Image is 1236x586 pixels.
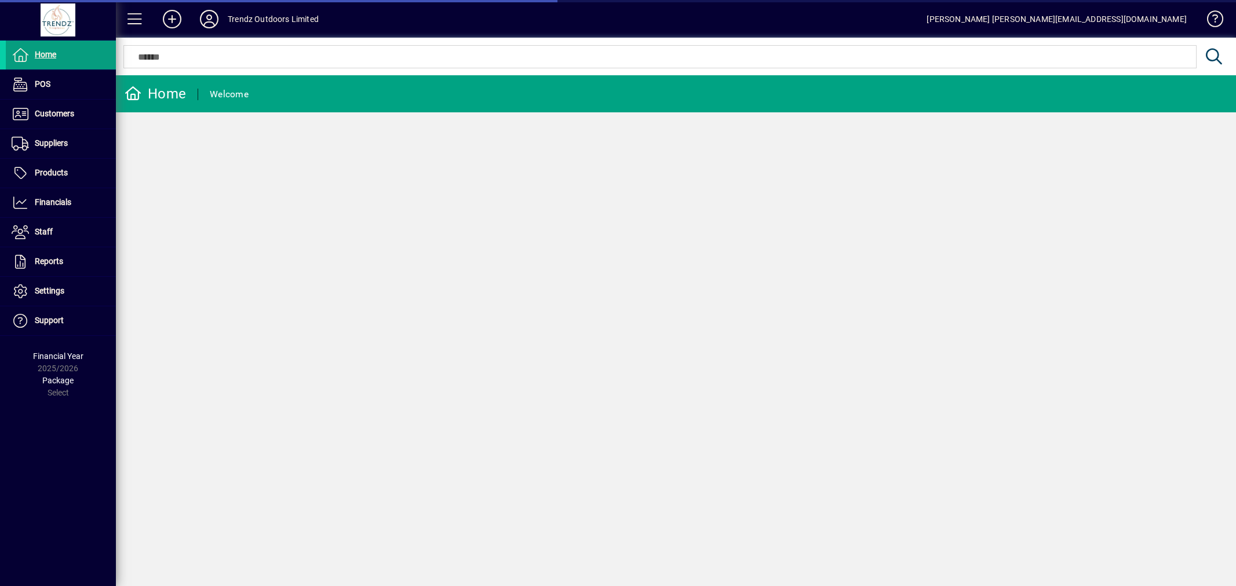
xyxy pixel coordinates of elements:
[6,247,116,276] a: Reports
[35,50,56,59] span: Home
[154,9,191,30] button: Add
[6,129,116,158] a: Suppliers
[35,79,50,89] span: POS
[927,10,1187,28] div: [PERSON_NAME] [PERSON_NAME][EMAIL_ADDRESS][DOMAIN_NAME]
[210,85,249,104] div: Welcome
[35,109,74,118] span: Customers
[35,138,68,148] span: Suppliers
[6,277,116,306] a: Settings
[35,286,64,295] span: Settings
[35,197,71,207] span: Financials
[35,257,63,266] span: Reports
[35,227,53,236] span: Staff
[6,70,116,99] a: POS
[228,10,319,28] div: Trendz Outdoors Limited
[6,218,116,247] a: Staff
[191,9,228,30] button: Profile
[42,376,74,385] span: Package
[1198,2,1222,40] a: Knowledge Base
[33,351,83,361] span: Financial Year
[35,168,68,177] span: Products
[6,306,116,335] a: Support
[6,159,116,188] a: Products
[125,85,186,103] div: Home
[6,100,116,129] a: Customers
[35,316,64,325] span: Support
[6,188,116,217] a: Financials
